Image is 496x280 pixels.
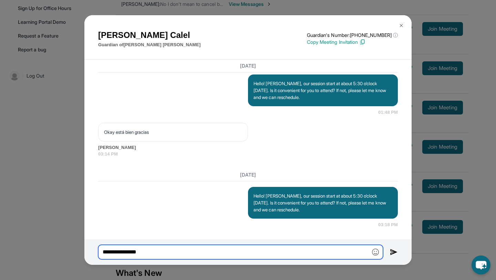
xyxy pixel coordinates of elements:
[98,29,200,41] h1: [PERSON_NAME] Calel
[98,171,398,178] h3: [DATE]
[359,39,365,45] img: Copy Icon
[98,144,398,151] span: [PERSON_NAME]
[98,41,200,48] p: Guardian of [PERSON_NAME] [PERSON_NAME]
[98,151,398,158] span: 03:14 PM
[372,249,379,256] img: Emoji
[390,248,398,256] img: Send icon
[104,129,242,136] p: Okay está bien gracias
[378,221,398,228] span: 03:18 PM
[393,32,398,39] span: ⓘ
[472,256,490,274] button: chat-button
[307,39,398,46] p: Copy Meeting Invitation
[254,80,392,101] p: Hello! [PERSON_NAME], our session start at about 5:30 o'clock [DATE]. Is it convenient for you to...
[307,32,398,39] p: Guardian's Number: [PHONE_NUMBER]
[399,23,404,28] img: Close Icon
[378,109,398,116] span: 01:48 PM
[98,62,398,69] h3: [DATE]
[254,192,392,213] p: Hello! [PERSON_NAME], our session start at about 5:30 o'clock [DATE]. Is it convenient for you to...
